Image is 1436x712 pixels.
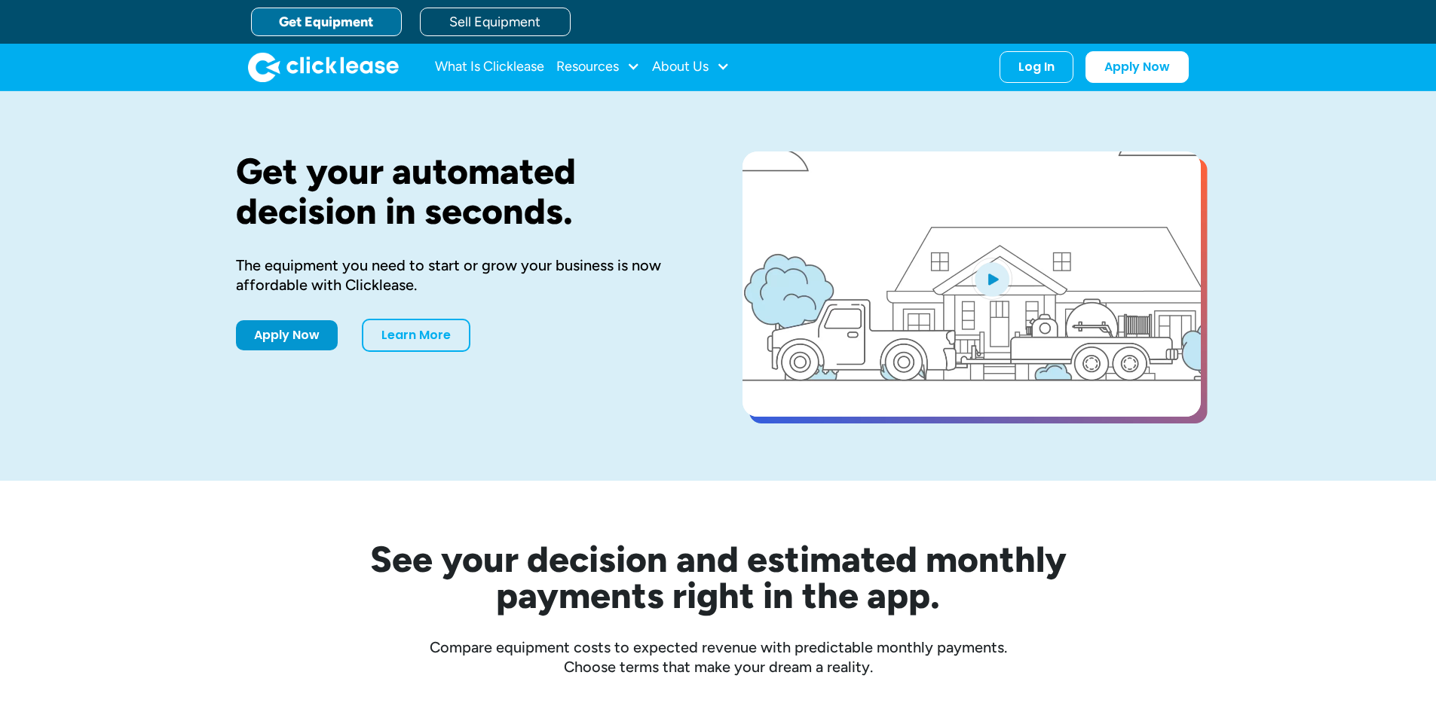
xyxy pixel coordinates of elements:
[236,151,694,231] h1: Get your automated decision in seconds.
[1018,60,1055,75] div: Log In
[652,52,730,82] div: About Us
[236,320,338,350] a: Apply Now
[556,52,640,82] div: Resources
[972,258,1012,300] img: Blue play button logo on a light blue circular background
[362,319,470,352] a: Learn More
[420,8,571,36] a: Sell Equipment
[435,52,544,82] a: What Is Clicklease
[248,52,399,82] img: Clicklease logo
[236,255,694,295] div: The equipment you need to start or grow your business is now affordable with Clicklease.
[742,151,1201,417] a: open lightbox
[236,637,1201,677] div: Compare equipment costs to expected revenue with predictable monthly payments. Choose terms that ...
[248,52,399,82] a: home
[251,8,402,36] a: Get Equipment
[296,541,1141,613] h2: See your decision and estimated monthly payments right in the app.
[1085,51,1189,83] a: Apply Now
